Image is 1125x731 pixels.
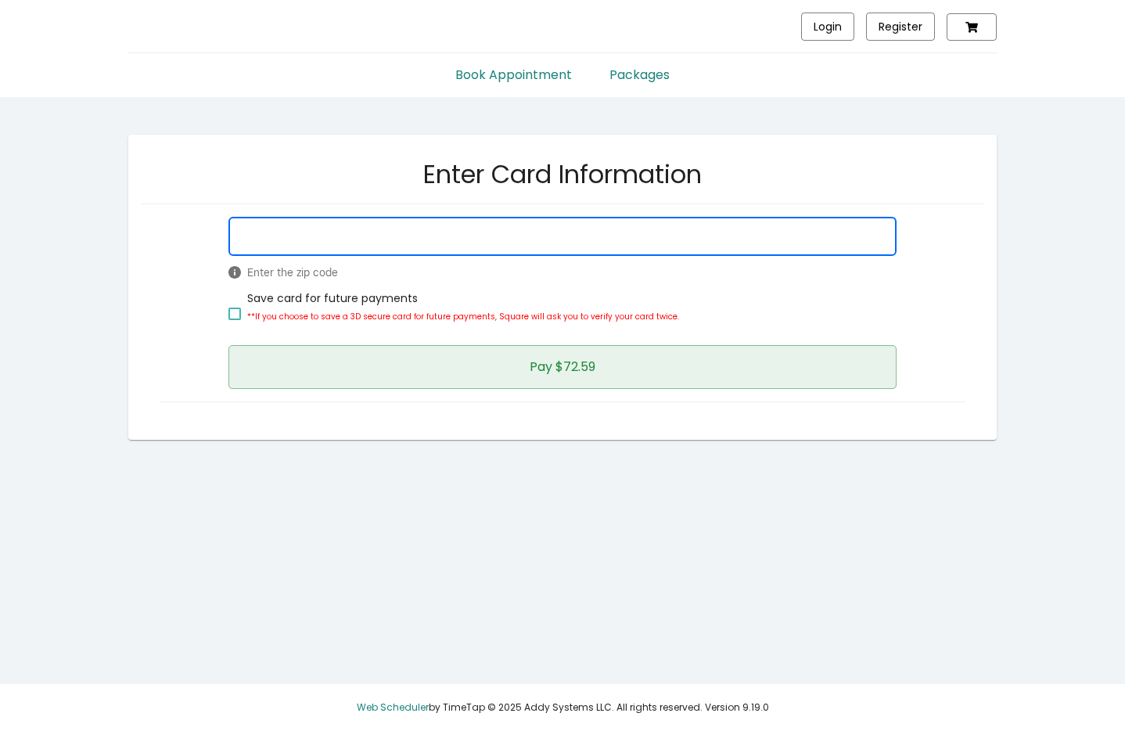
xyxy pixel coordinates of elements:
span: Register [879,19,922,34]
span: Pay $72.59 [530,358,595,376]
a: Packages [591,53,688,85]
p: **If you choose to save a 3D secure card for future payments, Square will ask you to verify your ... [247,308,679,326]
button: Show Cart [947,13,997,41]
h2: Enter Card Information [423,162,702,187]
button: Register [866,13,935,41]
a: Book Appointment [437,53,591,85]
div: by TimeTap © 2025 Addy Systems LLC. All rights reserved. Version 9.19.0 [117,684,1008,731]
button: Login [801,13,854,41]
span: Login [814,19,842,34]
a: Web Scheduler [357,700,429,714]
button: Pay $72.59 [228,345,896,389]
span: Save card for future payments [247,289,679,339]
iframe: Secure Credit Card Form [229,218,895,255]
span: Enter the zip code [228,265,896,280]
